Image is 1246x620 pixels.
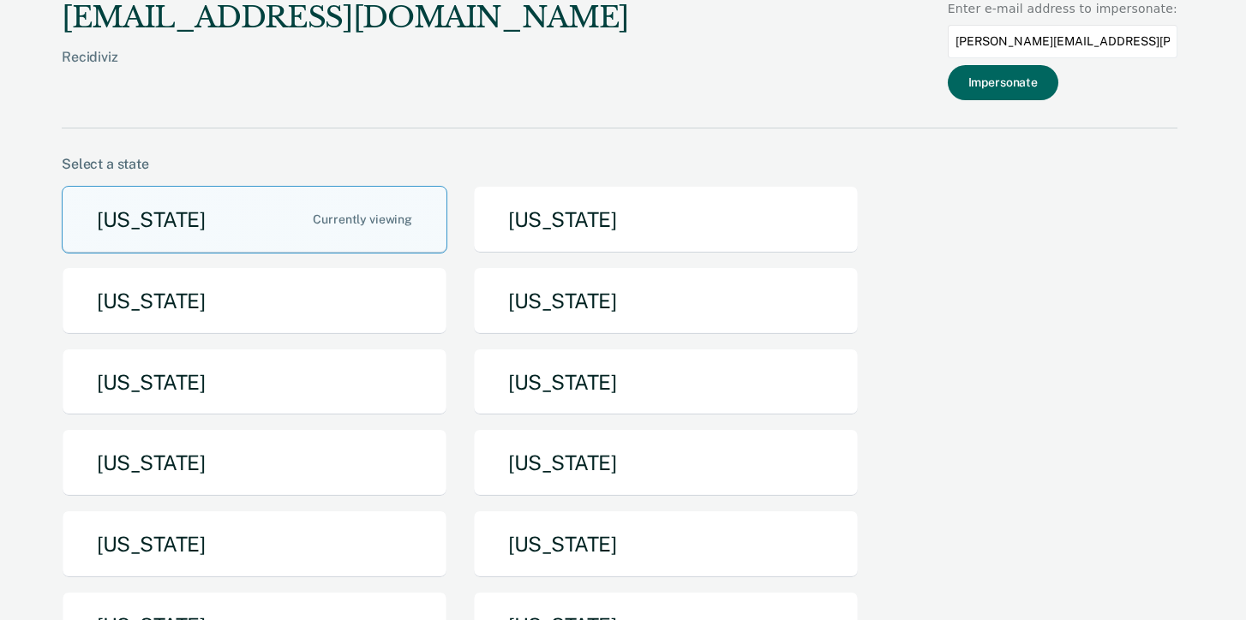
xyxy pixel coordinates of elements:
[62,349,447,416] button: [US_STATE]
[473,267,859,335] button: [US_STATE]
[62,510,447,578] button: [US_STATE]
[473,349,859,416] button: [US_STATE]
[62,49,629,92] div: Recidiviz
[948,25,1177,58] input: Enter an email to impersonate...
[473,186,859,253] button: [US_STATE]
[62,267,447,335] button: [US_STATE]
[473,429,859,497] button: [US_STATE]
[948,65,1058,100] button: Impersonate
[62,429,447,497] button: [US_STATE]
[62,186,447,253] button: [US_STATE]
[62,156,1177,172] div: Select a state
[473,510,859,578] button: [US_STATE]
